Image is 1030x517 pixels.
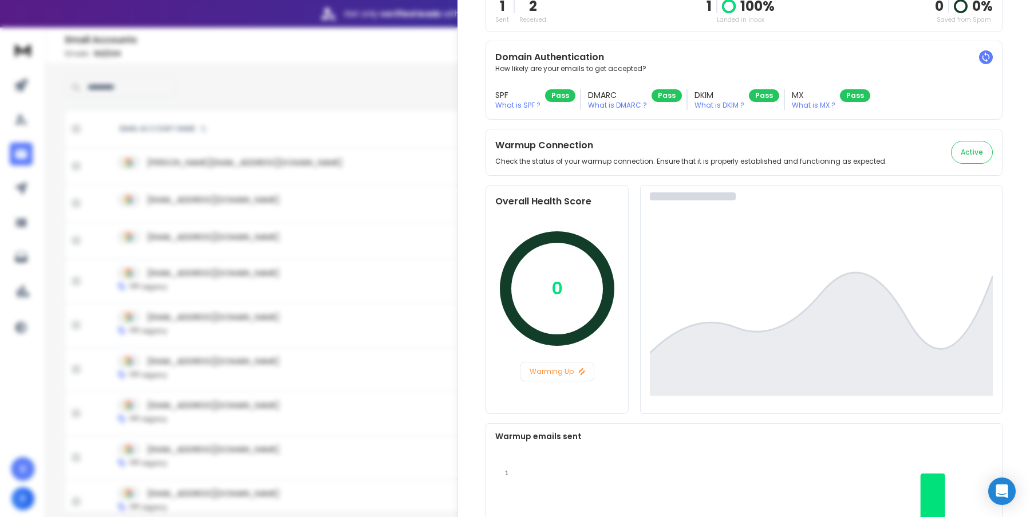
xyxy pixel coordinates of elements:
[935,15,993,24] p: Saved from Spam
[495,139,887,152] h2: Warmup Connection
[495,431,993,442] p: Warmup emails sent
[495,101,540,110] p: What is SPF ?
[652,89,682,102] div: Pass
[694,89,744,101] h3: DKIM
[505,469,508,476] tspan: 1
[588,89,647,101] h3: DMARC
[588,101,647,110] p: What is DMARC ?
[495,89,540,101] h3: SPF
[951,141,993,164] button: Active
[792,101,835,110] p: What is MX ?
[495,15,509,24] p: Sent
[840,89,870,102] div: Pass
[545,89,575,102] div: Pass
[495,50,993,64] h2: Domain Authentication
[551,278,563,299] p: 0
[707,15,775,24] p: Landed in Inbox
[495,64,993,73] p: How likely are your emails to get accepted?
[525,367,589,376] p: Warming Up
[792,89,835,101] h3: MX
[495,157,887,166] p: Check the status of your warmup connection. Ensure that it is properly established and functionin...
[694,101,744,110] p: What is DKIM ?
[519,15,546,24] p: Received
[495,195,619,208] h2: Overall Health Score
[749,89,779,102] div: Pass
[988,477,1016,505] div: Open Intercom Messenger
